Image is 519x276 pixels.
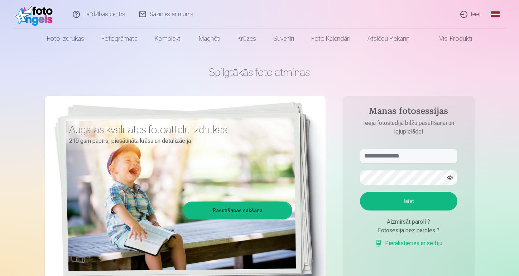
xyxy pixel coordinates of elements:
h1: Spilgtākās foto atmiņas [45,66,475,79]
img: /fa1 [15,3,57,26]
a: Magnēti [190,29,229,49]
a: Pasūtīšanas sākšana [184,203,291,218]
button: Ieiet [360,192,457,210]
a: Suvenīri [265,29,303,49]
a: Atslēgu piekariņi [359,29,419,49]
a: Fotogrāmata [93,29,146,49]
div: Fotosesija bez paroles ? [360,226,457,235]
p: Ieeja fotostudijā bilžu pasūtīšanai un lejupielādei [353,119,465,136]
a: Komplekti [146,29,190,49]
a: Visi produkti [419,29,481,49]
h3: Augstas kvalitātes fotoattēlu izdrukas [69,123,287,136]
a: Pierakstieties ar selfiju [375,239,442,248]
a: Krūzes [229,29,265,49]
h4: Manas fotosessijas [353,106,465,119]
a: Foto izdrukas [38,29,93,49]
a: Foto kalendāri [303,29,359,49]
p: 210 gsm papīrs, piesātināta krāsa un detalizācija [69,136,287,146]
div: Aizmirsāt paroli ? [360,218,457,226]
